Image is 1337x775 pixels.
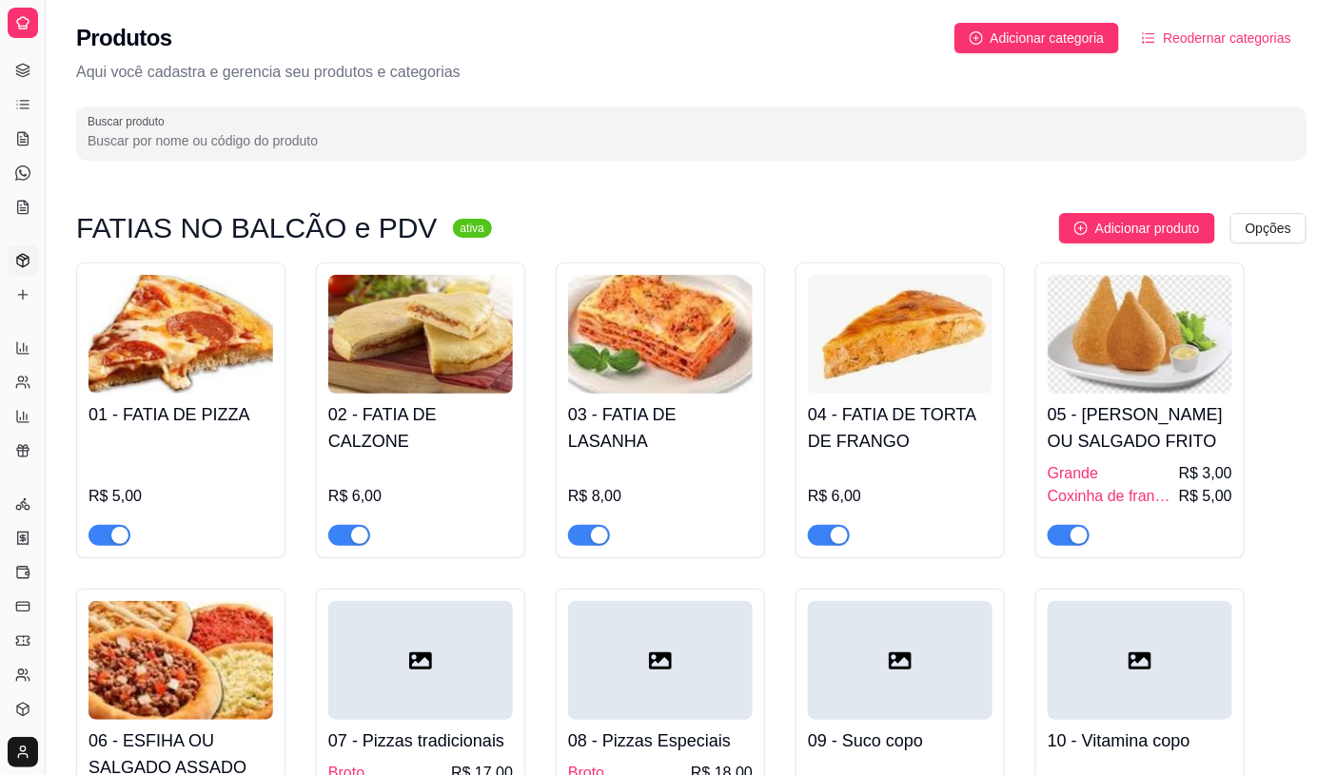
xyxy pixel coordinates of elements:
span: Adicionar categoria [991,28,1105,48]
h4: 07 - Pizzas tradicionais [328,727,513,754]
div: R$ 5,00 [88,485,273,508]
span: plus-circle [1074,222,1088,235]
h4: 05 - [PERSON_NAME] OU SALGADO FRITO [1048,401,1232,455]
button: Adicionar produto [1059,213,1215,243]
h4: 02 - FATIA DE CALZONE [328,401,513,455]
img: product-image [88,601,273,720]
span: Adicionar produto [1095,218,1200,239]
div: R$ 6,00 [808,485,993,508]
span: Reodernar categorias [1163,28,1291,48]
h2: Produtos [76,23,172,53]
img: product-image [88,275,273,394]
span: Grande [1048,462,1098,485]
p: Aqui você cadastra e gerencia seu produtos e categorias [76,61,1307,84]
span: Opções [1246,218,1291,239]
img: product-image [568,275,753,394]
div: R$ 6,00 [328,485,513,508]
h4: 10 - Vitamina copo [1048,727,1232,754]
div: R$ 8,00 [568,485,753,508]
span: Coxinha de frango com requeijão [1048,485,1175,508]
img: product-image [808,275,993,394]
img: product-image [328,275,513,394]
span: R$ 3,00 [1179,462,1232,485]
h4: 08 - Pizzas Especiais [568,727,753,754]
h4: 01 - FATIA DE PIZZA [88,401,273,428]
input: Buscar produto [88,131,1295,150]
label: Buscar produto [88,113,171,129]
img: product-image [1048,275,1232,394]
button: Opções [1230,213,1307,243]
button: Adicionar categoria [954,23,1120,53]
button: Reodernar categorias [1127,23,1307,53]
h4: 03 - FATIA DE LASANHA [568,401,753,455]
span: plus-circle [970,31,983,45]
h4: 04 - FATIA DE TORTA DE FRANGO [808,401,993,455]
h4: 09 - Suco copo [808,727,993,754]
span: ordered-list [1142,31,1155,45]
h3: FATIAS NO BALCÃO e PDV [76,217,438,240]
sup: ativa [453,219,492,238]
span: R$ 5,00 [1179,485,1232,508]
